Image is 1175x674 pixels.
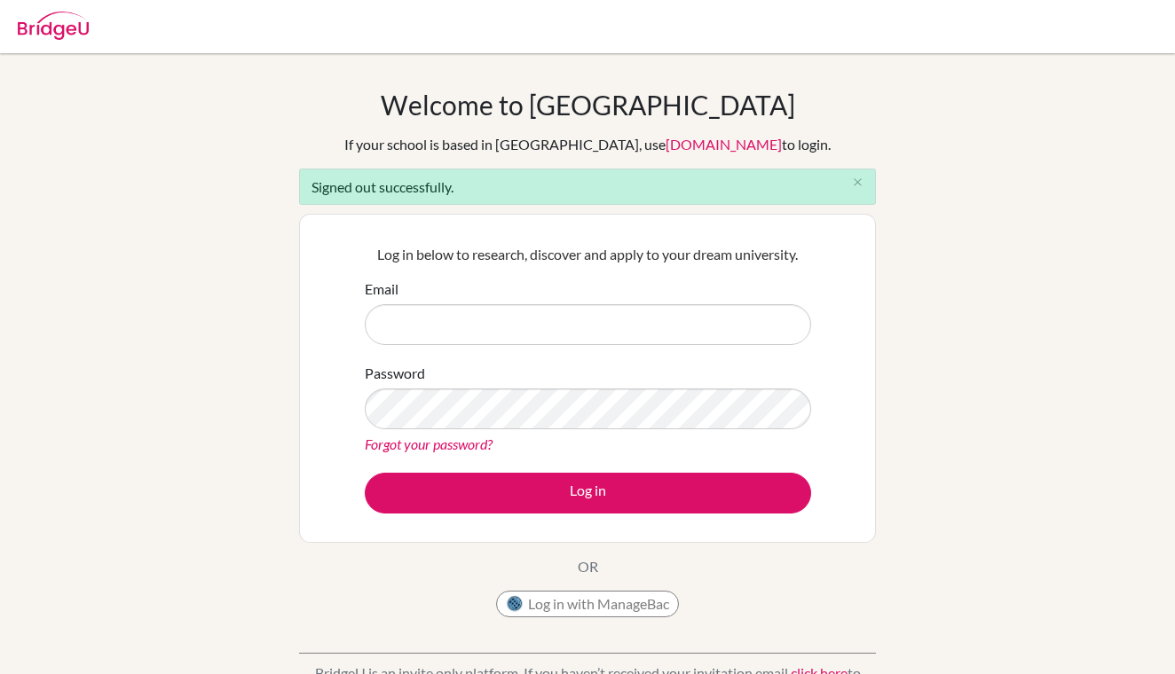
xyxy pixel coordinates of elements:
p: Log in below to research, discover and apply to your dream university. [365,244,811,265]
label: Password [365,363,425,384]
h1: Welcome to [GEOGRAPHIC_DATA] [381,89,795,121]
button: Close [840,169,875,196]
label: Email [365,278,398,300]
div: If your school is based in [GEOGRAPHIC_DATA], use to login. [344,134,831,155]
i: close [851,176,864,189]
button: Log in with ManageBac [496,591,679,617]
img: Bridge-U [18,12,89,40]
div: Signed out successfully. [299,168,876,205]
p: OR [578,556,598,577]
a: [DOMAIN_NAME] [666,136,782,153]
button: Log in [365,473,811,513]
a: Forgot your password? [365,435,493,452]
